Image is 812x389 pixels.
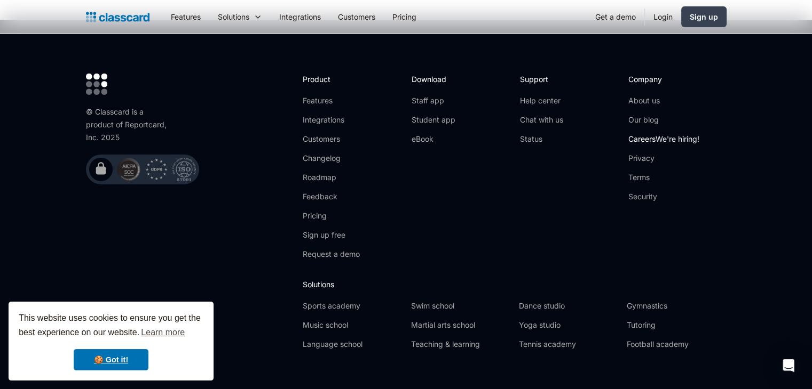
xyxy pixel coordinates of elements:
[303,301,402,311] a: Sports academy
[656,134,699,143] span: We're hiring!
[303,339,402,350] a: Language school
[329,5,384,29] a: Customers
[74,349,148,370] a: dismiss cookie message
[520,115,563,125] a: Chat with us
[520,134,563,144] a: Status
[303,279,726,290] h2: Solutions
[520,74,563,85] h2: Support
[303,134,360,144] a: Customers
[303,115,360,125] a: Integrations
[411,115,455,125] a: Student app
[86,10,149,25] a: home
[271,5,329,29] a: Integrations
[627,320,726,330] a: Tutoring
[628,172,699,183] a: Terms
[628,153,699,164] a: Privacy
[411,339,510,350] a: Teaching & learning
[519,339,618,350] a: Tennis academy
[303,249,360,260] a: Request a demo
[645,5,681,29] a: Login
[9,302,214,380] div: cookieconsent
[519,320,618,330] a: Yoga studio
[628,115,699,125] a: Our blog
[162,5,209,29] a: Features
[303,172,360,183] a: Roadmap
[628,74,699,85] h2: Company
[209,5,271,29] div: Solutions
[411,134,455,144] a: eBook
[587,5,644,29] a: Get a demo
[411,320,510,330] a: Martial arts school
[520,95,563,106] a: Help center
[139,325,186,341] a: learn more about cookies
[681,6,727,27] a: Sign up
[411,74,455,85] h2: Download
[627,301,726,311] a: Gymnastics
[218,11,249,22] div: Solutions
[19,312,203,341] span: This website uses cookies to ensure you get the best experience on our website.
[303,95,360,106] a: Features
[303,320,402,330] a: Music school
[303,153,360,164] a: Changelog
[411,301,510,311] a: Swim school
[303,191,360,202] a: Feedback
[303,230,360,240] a: Sign up free
[690,11,718,22] div: Sign up
[303,74,360,85] h2: Product
[303,210,360,221] a: Pricing
[86,106,171,144] div: © Classcard is a product of Reportcard, Inc. 2025
[628,134,699,144] a: CareersWe're hiring!
[519,301,618,311] a: Dance studio
[384,5,425,29] a: Pricing
[627,339,726,350] a: Football academy
[776,353,801,378] div: Open Intercom Messenger
[628,95,699,106] a: About us
[628,191,699,202] a: Security
[411,95,455,106] a: Staff app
